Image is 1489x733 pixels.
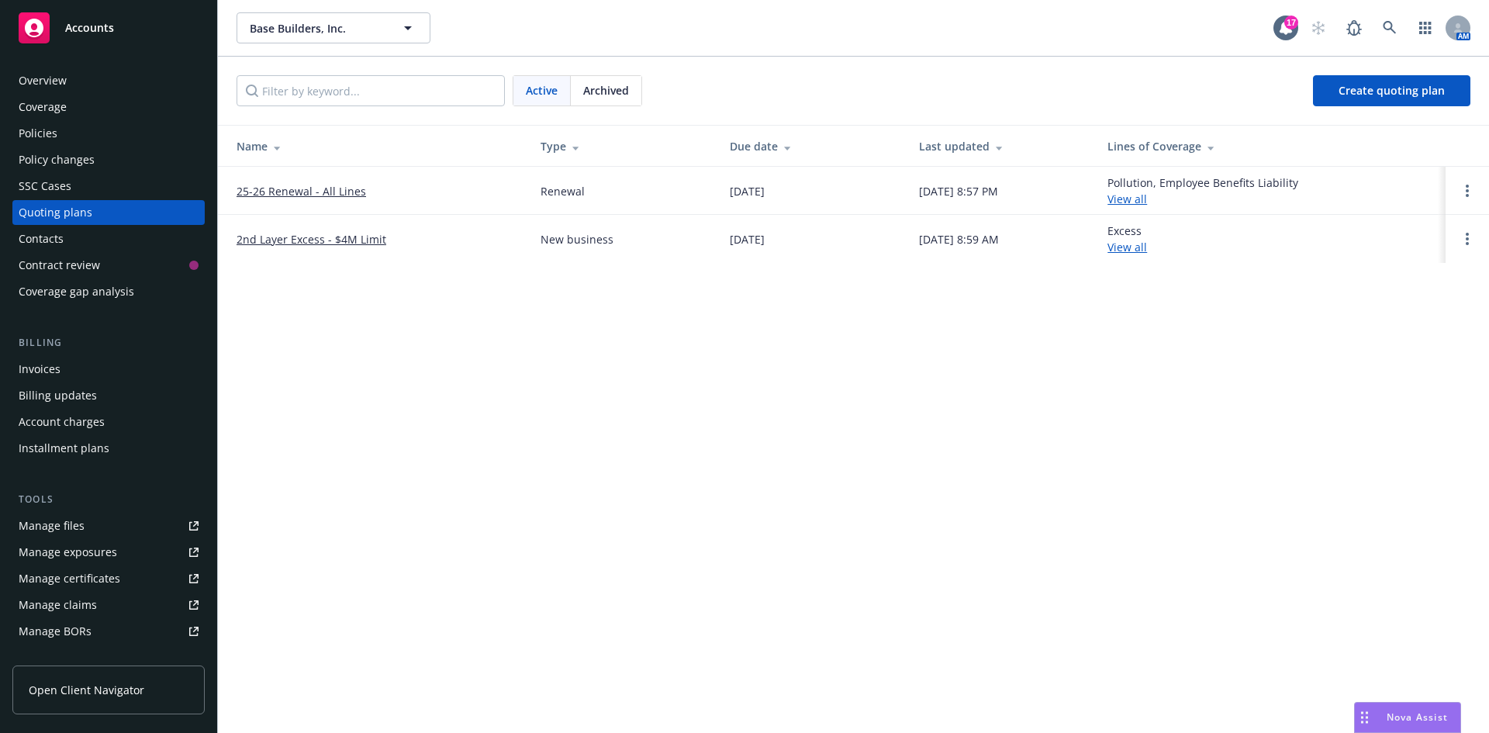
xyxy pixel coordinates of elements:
div: [DATE] [730,231,765,247]
span: Open Client Navigator [29,682,144,698]
div: Contacts [19,226,64,251]
div: [DATE] 8:57 PM [919,183,998,199]
div: Manage certificates [19,566,120,591]
a: Manage BORs [12,619,205,644]
span: Base Builders, Inc. [250,20,384,36]
div: [DATE] [730,183,765,199]
span: Archived [583,82,629,99]
div: Summary of insurance [19,645,136,670]
div: Manage BORs [19,619,92,644]
div: Installment plans [19,436,109,461]
a: Search [1374,12,1405,43]
a: Policies [12,121,205,146]
div: Billing [12,335,205,351]
a: Contacts [12,226,205,251]
div: Renewal [541,183,585,199]
button: Base Builders, Inc. [237,12,430,43]
div: Coverage gap analysis [19,279,134,304]
a: Contract review [12,253,205,278]
a: Manage files [12,513,205,538]
div: 17 [1284,16,1298,29]
a: Coverage gap analysis [12,279,205,304]
a: Summary of insurance [12,645,205,670]
div: Lines of Coverage [1107,138,1433,154]
a: Open options [1458,182,1477,200]
div: Last updated [919,138,1083,154]
div: Policies [19,121,57,146]
a: Quoting plans [12,200,205,225]
div: Overview [19,68,67,93]
a: Start snowing [1303,12,1334,43]
div: Type [541,138,705,154]
div: Excess [1107,223,1147,255]
a: Report a Bug [1339,12,1370,43]
span: Create quoting plan [1339,83,1445,98]
span: Active [526,82,558,99]
div: Tools [12,492,205,507]
a: 25-26 Renewal - All Lines [237,183,366,199]
a: SSC Cases [12,174,205,199]
div: Due date [730,138,894,154]
a: Account charges [12,410,205,434]
a: Create quoting plan [1313,75,1470,106]
a: Overview [12,68,205,93]
a: View all [1107,240,1147,254]
div: Manage exposures [19,540,117,565]
a: Policy changes [12,147,205,172]
a: Invoices [12,357,205,382]
a: Billing updates [12,383,205,408]
a: Switch app [1410,12,1441,43]
div: Billing updates [19,383,97,408]
div: Manage claims [19,593,97,617]
div: Quoting plans [19,200,92,225]
div: Invoices [19,357,60,382]
div: Drag to move [1355,703,1374,732]
span: Nova Assist [1387,711,1448,724]
div: Account charges [19,410,105,434]
div: Contract review [19,253,100,278]
a: Open options [1458,230,1477,248]
div: Pollution, Employee Benefits Liability [1107,175,1298,207]
div: Manage files [19,513,85,538]
a: View all [1107,192,1147,206]
a: Installment plans [12,436,205,461]
span: Accounts [65,22,114,34]
a: Manage claims [12,593,205,617]
div: New business [541,231,613,247]
a: 2nd Layer Excess - $4M Limit [237,231,386,247]
input: Filter by keyword... [237,75,505,106]
a: Coverage [12,95,205,119]
a: Manage exposures [12,540,205,565]
div: [DATE] 8:59 AM [919,231,999,247]
a: Manage certificates [12,566,205,591]
div: Coverage [19,95,67,119]
button: Nova Assist [1354,702,1461,733]
div: Policy changes [19,147,95,172]
a: Accounts [12,6,205,50]
div: Name [237,138,516,154]
div: SSC Cases [19,174,71,199]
